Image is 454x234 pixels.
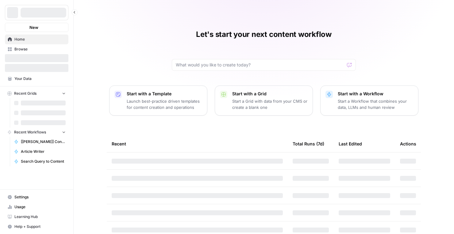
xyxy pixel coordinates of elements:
span: Recent Workflows [14,129,46,135]
a: Search Query to Content [11,157,68,166]
button: Start with a TemplateLaunch best-practice driven templates for content creation and operations [109,85,207,116]
button: Start with a GridStart a Grid with data from your CMS or create a blank one [215,85,313,116]
button: New [5,23,68,32]
button: Help + Support [5,222,68,232]
a: Article Writer [11,147,68,157]
button: Recent Workflows [5,128,68,137]
span: New [29,24,38,30]
p: Start with a Grid [232,91,308,97]
div: Recent [112,135,283,152]
span: Your Data [14,76,66,81]
a: Learning Hub [5,212,68,222]
a: Home [5,34,68,44]
a: Usage [5,202,68,212]
span: Usage [14,204,66,210]
a: Browse [5,44,68,54]
p: Start a Grid with data from your CMS or create a blank one [232,98,308,110]
div: Last Edited [339,135,362,152]
div: Total Runs (7d) [293,135,324,152]
span: Learning Hub [14,214,66,220]
p: Start with a Workflow [338,91,413,97]
button: Recent Grids [5,89,68,98]
span: Article Writer [21,149,66,154]
p: Launch best-practice driven templates for content creation and operations [127,98,202,110]
p: Start a Workflow that combines your data, LLMs and human review [338,98,413,110]
button: Start with a WorkflowStart a Workflow that combines your data, LLMs and human review [320,85,418,116]
span: Settings [14,194,66,200]
a: [[PERSON_NAME]] Content to Google Docs [11,137,68,147]
span: Home [14,37,66,42]
a: Settings [5,192,68,202]
span: Help + Support [14,224,66,229]
p: Start with a Template [127,91,202,97]
span: [[PERSON_NAME]] Content to Google Docs [21,139,66,145]
input: What would you like to create today? [176,62,344,68]
div: Actions [400,135,416,152]
span: Browse [14,46,66,52]
span: Search Query to Content [21,159,66,164]
h1: Let's start your next content workflow [196,30,332,39]
span: Recent Grids [14,91,37,96]
a: Your Data [5,74,68,84]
